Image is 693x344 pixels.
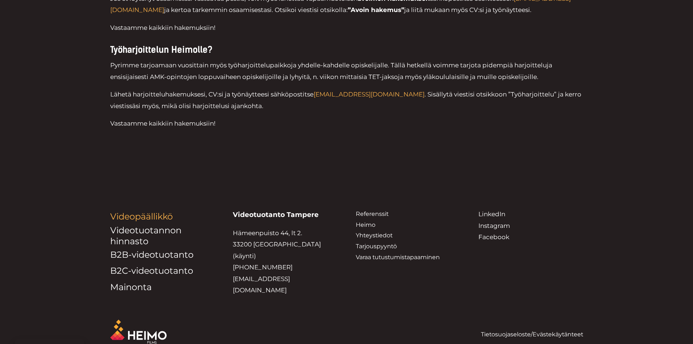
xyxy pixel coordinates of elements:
[533,331,583,338] a: Evästekäytänteet
[110,282,152,292] a: Mainonta
[110,209,215,295] nav: Valikko
[110,211,173,222] a: Videopäällikkö
[314,91,425,98] a: [EMAIL_ADDRESS][DOMAIN_NAME]
[110,89,583,112] p: Lähetä harjoitteluhakemuksesi, CV:si ja työnäytteesi sähköpostitse . Sisällytä viestisi otsikkoon...
[356,243,397,250] a: Tarjouspyyntö
[110,22,583,34] p: Vastaamme kaikkiin hakemuksiin!
[348,6,404,13] strong: ”Avoin hakemus”
[356,329,583,340] p: /
[110,225,182,246] a: Videotuotannon hinnasto
[356,210,389,217] a: Referenssit
[110,60,583,83] p: Pyrimme tarjoamaan vuosittain myös työharjoittelupaikkoja yhdelle-kahdelle opiskelijalle. Tällä h...
[110,249,194,260] a: B2B-videotuotanto
[478,210,505,218] a: LinkedIn
[110,45,583,55] h4: Työharjoittelun Heimolle?
[233,228,338,296] p: Hämeenpuisto 44, lt 2. 33200 [GEOGRAPHIC_DATA] (käynti)
[478,233,509,241] a: Facebook
[356,254,440,261] a: Varaa tutustumistapaaminen
[356,209,461,263] aside: Footer Widget 3
[233,275,290,294] a: [EMAIL_ADDRESS][DOMAIN_NAME]
[478,222,510,229] a: Instagram
[356,209,461,263] nav: Valikko
[233,264,292,271] a: [PHONE_NUMBER]
[356,221,375,228] a: Heimo
[110,209,215,295] aside: Footer Widget 2
[481,331,531,338] a: Tietosuojaseloste
[110,265,193,276] a: B2C-videotuotanto
[110,118,583,130] p: Vastaamme kaikkiin hakemuksiin!
[356,232,393,239] a: Yhteystiedot
[233,210,319,219] strong: Videotuotanto Tampere
[110,320,338,344] aside: Footer Widget 1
